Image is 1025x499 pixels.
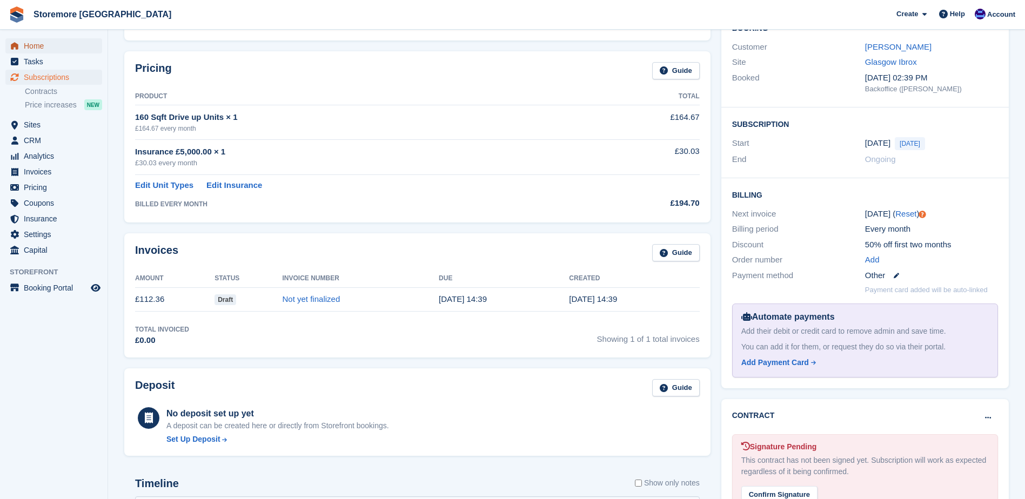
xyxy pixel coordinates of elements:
[166,434,389,445] a: Set Up Deposit
[732,223,865,235] div: Billing period
[732,208,865,220] div: Next invoice
[24,54,89,69] span: Tasks
[594,139,700,174] td: £30.03
[135,146,594,158] div: Insurance £5,000.00 × 1
[215,270,282,287] th: Status
[865,42,932,51] a: [PERSON_NAME]
[569,270,699,287] th: Created
[24,164,89,179] span: Invoices
[732,189,998,200] h2: Billing
[84,99,102,110] div: NEW
[24,280,89,295] span: Booking Portal
[135,325,189,334] div: Total Invoiced
[5,180,102,195] a: menu
[635,477,700,489] label: Show only notes
[24,242,89,258] span: Capital
[25,99,102,111] a: Price increases NEW
[5,242,102,258] a: menu
[9,6,25,23] img: stora-icon-8386f47178a22dfd0bd8f6a31ec36ba5ce8667c1dd55bd0f319d3a0aa187defe.svg
[283,270,439,287] th: Invoice Number
[135,477,179,490] h2: Timeline
[24,149,89,164] span: Analytics
[29,5,176,23] a: Storemore [GEOGRAPHIC_DATA]
[865,285,988,295] p: Payment card added will be auto-linked
[24,38,89,53] span: Home
[652,62,700,80] a: Guide
[732,239,865,251] div: Discount
[439,294,487,304] time: 2025-08-26 13:39:02 UTC
[652,244,700,262] a: Guide
[166,434,220,445] div: Set Up Deposit
[635,477,642,489] input: Show only notes
[215,294,236,305] span: Draft
[206,179,262,192] a: Edit Insurance
[5,149,102,164] a: menu
[865,72,998,84] div: [DATE] 02:39 PM
[732,254,865,266] div: Order number
[987,9,1015,20] span: Account
[24,227,89,242] span: Settings
[24,195,89,211] span: Coupons
[732,153,865,166] div: End
[439,270,569,287] th: Due
[25,86,102,97] a: Contracts
[135,158,594,168] div: £30.03 every month
[865,239,998,251] div: 50% off first two months
[24,180,89,195] span: Pricing
[895,137,925,150] span: [DATE]
[597,325,700,347] span: Showing 1 of 1 total invoices
[569,294,617,304] time: 2025-08-25 13:39:02 UTC
[135,334,189,347] div: £0.00
[135,244,178,262] h2: Invoices
[24,211,89,226] span: Insurance
[917,210,927,219] div: Tooltip anchor
[5,195,102,211] a: menu
[5,70,102,85] a: menu
[652,379,700,397] a: Guide
[25,100,77,110] span: Price increases
[975,9,986,19] img: Angela
[741,326,989,337] div: Add their debit or credit card to remove admin and save time.
[89,281,102,294] a: Preview store
[741,483,818,493] a: Confirm Signature
[741,311,989,323] div: Automate payments
[741,455,989,477] div: This contract has not been signed yet. Subscription will work as expected regardless of it being ...
[865,154,896,164] span: Ongoing
[865,137,890,150] time: 2025-08-25 00:00:00 UTC
[741,357,984,368] a: Add Payment Card
[283,294,340,304] a: Not yet finalized
[5,117,102,132] a: menu
[135,270,215,287] th: Amount
[865,223,998,235] div: Every month
[135,179,193,192] a: Edit Unit Types
[5,211,102,226] a: menu
[135,199,594,209] div: BILLED EVERY MONTH
[741,341,989,353] div: You can add it for them, or request they do so via their portal.
[5,280,102,295] a: menu
[732,410,775,421] h2: Contract
[135,111,594,124] div: 160 Sqft Drive up Units × 1
[135,88,594,105] th: Product
[865,84,998,95] div: Backoffice ([PERSON_NAME])
[166,407,389,420] div: No deposit set up yet
[865,254,880,266] a: Add
[732,41,865,53] div: Customer
[865,57,917,66] a: Glasgow Ibrox
[135,124,594,133] div: £164.67 every month
[732,56,865,69] div: Site
[950,9,965,19] span: Help
[594,197,700,210] div: £194.70
[135,62,172,80] h2: Pricing
[896,9,918,19] span: Create
[895,209,916,218] a: Reset
[10,267,108,278] span: Storefront
[5,227,102,242] a: menu
[24,70,89,85] span: Subscriptions
[24,133,89,148] span: CRM
[741,357,809,368] div: Add Payment Card
[741,441,989,453] div: Signature Pending
[24,117,89,132] span: Sites
[5,164,102,179] a: menu
[732,72,865,95] div: Booked
[732,269,865,282] div: Payment method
